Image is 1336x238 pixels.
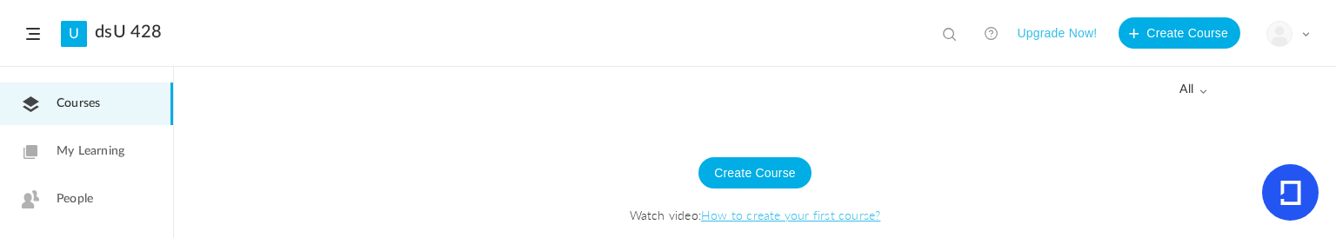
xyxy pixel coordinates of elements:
button: Create Course [1119,17,1240,49]
a: U [61,21,87,47]
a: dsU 428 [95,22,162,43]
img: user-image.png [1267,22,1292,46]
button: Upgrade Now! [1017,17,1097,49]
span: Courses [57,95,100,113]
button: Create Course [698,157,812,188]
span: People [57,190,93,208]
span: My Learning [57,142,124,161]
span: Watch video: [191,206,1319,223]
span: all [1179,83,1207,97]
a: How to create your first course? [701,206,880,223]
